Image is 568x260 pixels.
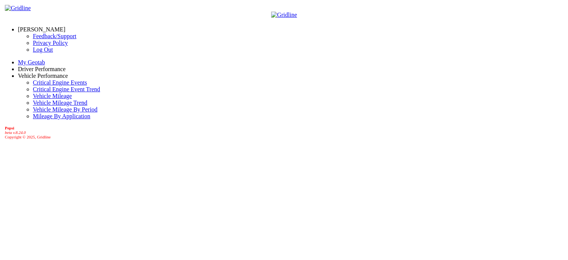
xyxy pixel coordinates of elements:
a: [PERSON_NAME] [18,26,65,33]
img: Gridline [5,5,31,12]
a: Vehicle Performance [18,73,68,79]
a: Vehicle Mileage Trend [33,100,87,106]
a: Privacy Policy [33,40,68,46]
a: Mileage By Application [33,113,90,119]
i: beta v.8.24.0 [5,130,26,135]
a: Vehicle Mileage By Period [33,106,97,113]
img: Gridline [271,12,297,18]
a: Critical Engine Events [33,79,87,86]
b: Pepsi [5,126,14,130]
div: Copyright © 2025, Gridline [5,126,565,139]
a: Vehicle Mileage [33,93,72,99]
a: My Geotab [18,59,45,65]
a: Log Out [33,46,53,53]
a: Driver Performance [18,66,66,72]
a: Critical Engine Event Trend [33,86,100,92]
a: Feedback/Support [33,33,76,39]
